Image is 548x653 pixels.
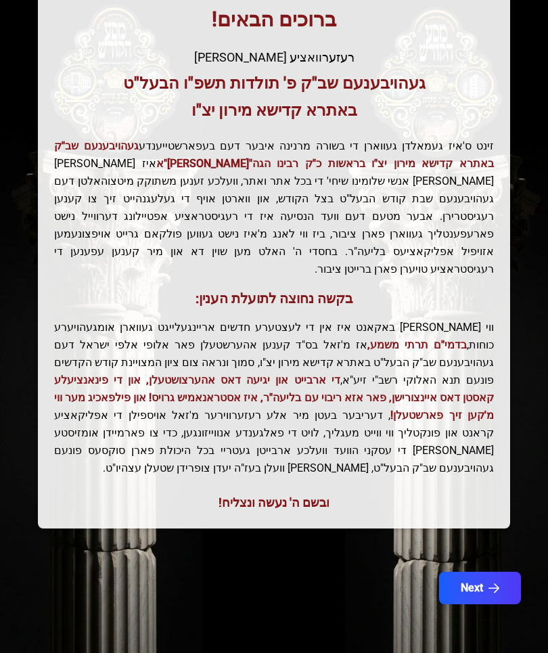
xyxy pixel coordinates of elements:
span: בדמי"ם תרתי משמע, [367,338,467,351]
h3: בקשה נחוצה לתועלת הענין: [54,289,494,308]
span: געהויבענעם שב"ק באתרא קדישא מירון יצ"ו בראשות כ"ק רבינו הגה"[PERSON_NAME]"א [54,139,494,170]
p: זינט ס'איז געמאלדן געווארן די בשורה מרנינה איבער דעם בעפארשטייענדע איז [PERSON_NAME] [PERSON_NAME... [54,137,494,278]
h3: באתרא קדישא מירון יצ"ו [54,99,494,121]
h1: ברוכים הבאים! [54,7,494,32]
div: ובשם ה' נעשה ונצליח! [54,493,494,512]
div: רעזערוואציע [PERSON_NAME] [54,48,494,67]
h3: געהויבענעם שב"ק פ' תולדות תשפ"ו הבעל"ט [54,72,494,94]
p: ווי [PERSON_NAME] באקאנט איז אין די לעצטערע חדשים אריינגעלייגט געווארן אומגעהויערע כוחות, אז מ'זא... [54,319,494,477]
span: די ארבייט און יגיעה דאס אהערצושטעלן, און די פינאנציעלע קאסטן דאס איינצורישן, פאר אזא ריבוי עם בלי... [54,374,494,422]
button: Next [439,572,521,604]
